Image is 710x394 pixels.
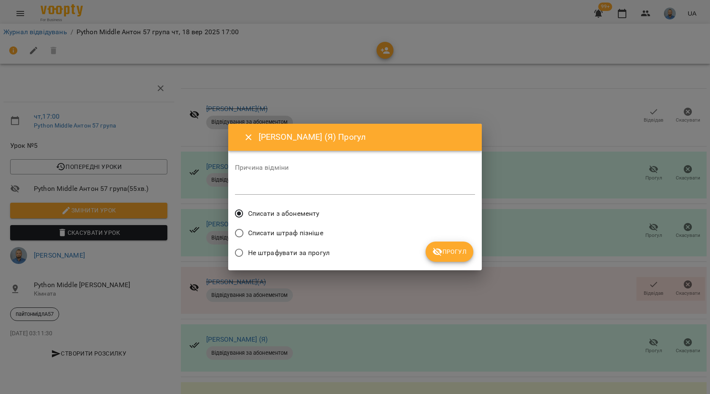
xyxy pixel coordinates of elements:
[248,228,323,238] span: Списати штраф пізніше
[432,247,467,257] span: Прогул
[248,248,330,258] span: Не штрафувати за прогул
[259,130,472,144] h6: [PERSON_NAME] (Я) Прогул
[238,127,259,147] button: Close
[248,209,319,219] span: Списати з абонементу
[426,242,473,262] button: Прогул
[235,164,475,171] label: Причина відміни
